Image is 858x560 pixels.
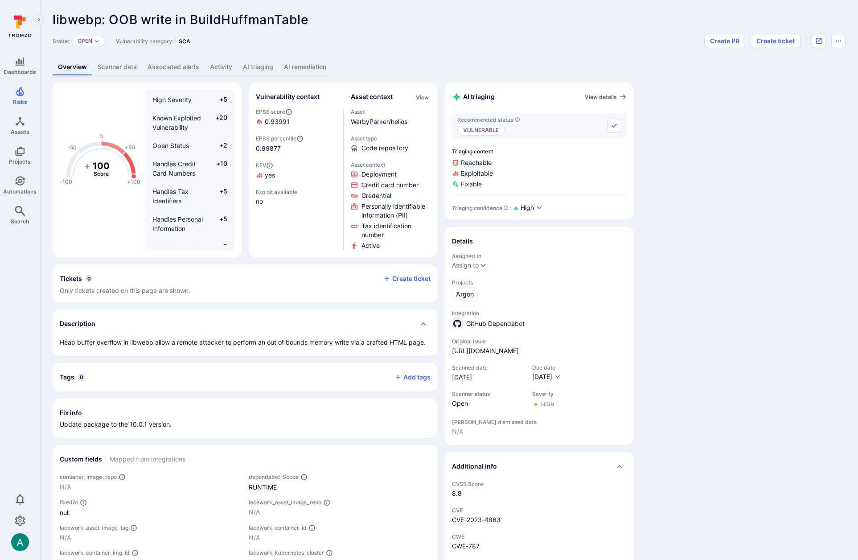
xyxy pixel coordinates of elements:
button: Open [78,37,92,45]
span: Due date [532,364,561,371]
p: N/A [249,508,431,517]
text: 0 [99,133,103,140]
h2: Asset context [351,92,393,101]
span: lacework_container_img_id [60,549,130,556]
p: Update package to the 10.0.1 version. [60,420,431,429]
div: Vulnerability tabs [53,59,846,75]
h2: Tickets [60,274,82,283]
span: Integration [452,310,627,317]
span: Exploitable [452,169,627,178]
h2: AI triaging [452,92,495,102]
span: Automations [3,188,37,195]
a: Overview [53,59,92,75]
a: Activity [205,59,238,75]
span: lacework_asset_image_repo [249,499,321,506]
span: 0.93991 [265,117,290,126]
div: Collapse [445,452,634,481]
h2: Description [60,319,95,328]
span: Severity [532,391,554,397]
h2: Additional info [452,462,497,471]
span: 0 [78,374,85,381]
h2: Tags [60,373,74,382]
span: High Severity [152,96,192,103]
span: Scanner status [452,391,523,397]
span: Known Exploited Vulnerability [152,114,201,131]
h2: Custom fields [60,455,102,464]
div: Open original issue [812,34,826,48]
span: lacework_kubernetes_cluster [249,549,324,556]
h2: Vulnerability context [256,92,320,101]
span: lacework_container_id [249,524,307,531]
span: High [521,203,534,212]
span: container_image_repo [60,474,117,480]
span: fixedAt [60,499,78,506]
span: Vulnerability category: [116,38,173,45]
span: Handles Credit Card Numbers [152,160,196,177]
span: Code repository [361,144,408,152]
a: CVE-2023-4863 [452,516,501,523]
span: yes [265,171,275,180]
img: ACg8ocLSa5mPYBaXNx3eFu_EmspyJX0laNWN7cXOFirfQ7srZveEpg=s96-c [11,533,29,551]
span: Projects [9,158,31,165]
span: Dashboards [4,69,36,75]
g: The vulnerability score is based on the parameters defined in the settings [83,160,119,177]
span: Click to view evidence [361,181,419,189]
span: Recommended status [457,116,520,123]
div: SCA [175,36,194,46]
section: details card [445,227,634,445]
span: lacework_asset_image_tag [60,524,128,531]
tspan: + [84,160,90,171]
span: no [256,197,336,206]
span: Scanned date [452,364,523,371]
span: Asset [351,108,431,115]
span: [DATE] [532,373,552,380]
h2: Fix info [60,408,82,417]
button: Expand dropdown [480,262,487,269]
span: Handles Tax Identifiers [152,188,189,205]
span: Search [11,218,29,225]
section: tickets card [53,264,438,302]
svg: AI triaging agent's recommendation for vulnerability status [515,117,520,122]
button: Expand dropdown [94,38,99,44]
span: +20 [210,113,227,132]
a: Associated alerts [142,59,205,75]
h2: Details [452,237,473,246]
span: +10 [210,159,227,178]
span: [DATE] [452,373,523,382]
a: Scanner data [92,59,142,75]
div: RUNTIME [249,482,431,492]
button: Accept recommended status [607,119,621,133]
span: Open [452,399,523,408]
span: Click to view evidence [361,170,397,179]
span: [PERSON_NAME] dismissed date [452,419,627,425]
section: fix info card [53,399,438,438]
span: Click to view evidence [361,202,431,220]
button: Create PR [704,34,745,48]
span: Fixable [452,180,627,189]
span: dependabot_Scope [249,474,299,480]
span: CVE [452,507,627,514]
tspan: 100 [93,160,110,171]
p: N/A [249,533,431,542]
span: Projects [452,279,627,286]
button: [DATE] [532,373,561,382]
span: Click to view evidence [361,191,391,200]
text: -50 [67,144,77,151]
span: Argon [456,290,474,299]
span: Assets [11,128,29,135]
div: Collapse tags [53,363,438,391]
div: Due date field [532,364,561,382]
button: Create ticket [383,275,431,283]
span: CWE [452,533,627,540]
button: Create ticket [751,34,801,48]
span: Status: [53,38,70,45]
span: N/A [452,427,627,436]
i: Expand navigation menu [36,16,42,24]
span: Click to view evidence [361,222,431,239]
a: WarbyParker/helios [351,118,407,125]
button: View [414,94,431,101]
a: AI remediation [279,59,332,75]
span: 0 [86,275,93,282]
div: null [60,508,242,517]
